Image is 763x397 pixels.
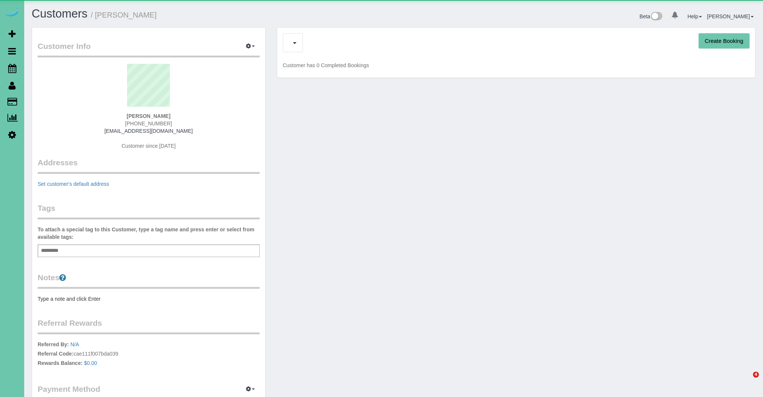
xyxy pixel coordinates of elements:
[38,341,69,348] label: Referred By:
[650,12,662,22] img: New interface
[91,11,157,19] small: / [PERSON_NAME]
[38,226,260,241] label: To attach a special tag to this Customer, type a tag name and press enter or select from availabl...
[699,33,750,49] button: Create Booking
[38,350,73,357] label: Referral Code:
[127,113,170,119] strong: [PERSON_NAME]
[38,341,260,369] p: cae111f007bda039
[32,7,88,20] a: Customers
[687,13,702,19] a: Help
[38,41,260,57] legend: Customer Info
[121,143,175,149] span: Customer since [DATE]
[104,128,193,134] a: [EMAIL_ADDRESS][DOMAIN_NAME]
[738,372,756,390] iframe: Intercom live chat
[38,272,260,289] legend: Notes
[38,318,260,334] legend: Referral Rewards
[38,295,260,303] pre: Type a note and click Enter
[125,121,172,126] span: [PHONE_NUMBER]
[753,372,759,378] span: 4
[38,203,260,219] legend: Tags
[640,13,663,19] a: Beta
[283,62,750,69] p: Customer has 0 Completed Bookings
[70,341,79,347] a: N/A
[38,181,109,187] a: Set customer's default address
[38,359,83,367] label: Rewards Balance:
[84,360,97,366] a: $0.00
[707,13,754,19] a: [PERSON_NAME]
[4,7,19,18] img: Automaid Logo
